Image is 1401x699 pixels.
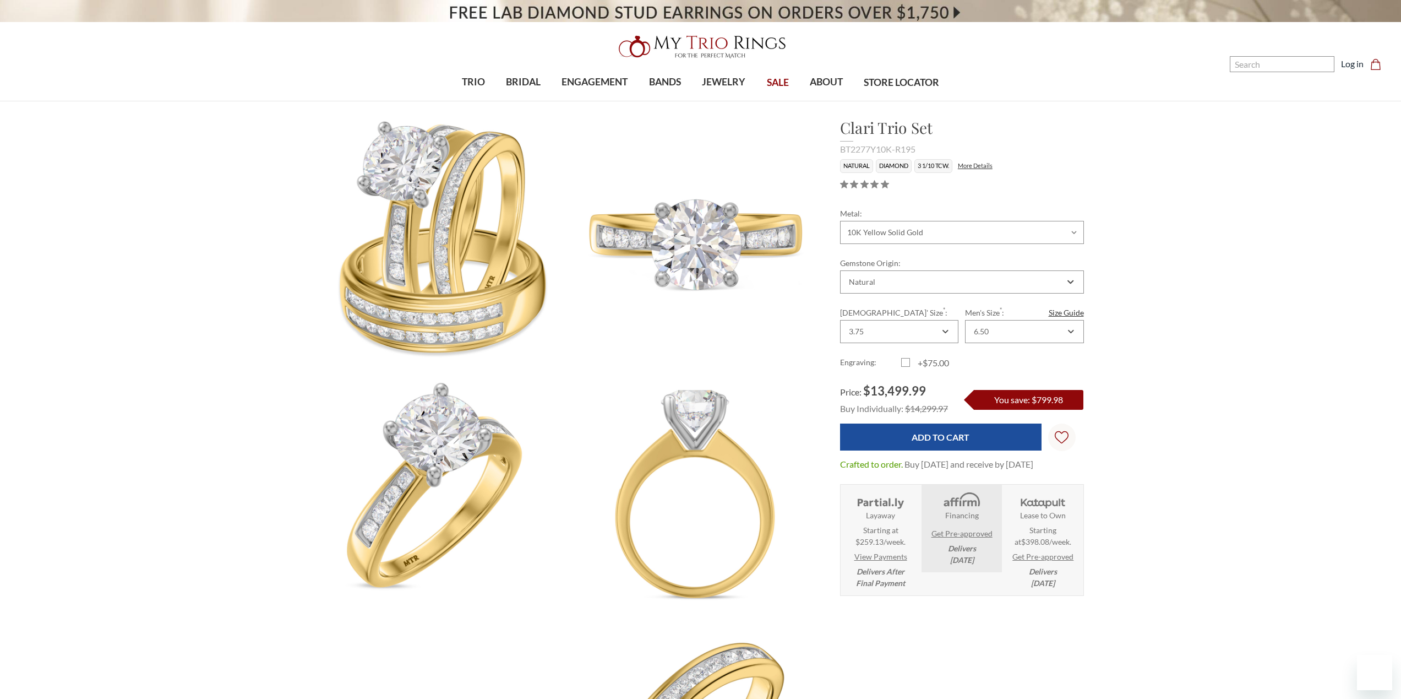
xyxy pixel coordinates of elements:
[840,307,958,318] label: [DEMOGRAPHIC_DATA]' Size :
[1021,537,1070,546] span: $398.08/week
[856,566,905,589] em: Delivers After Final Payment
[1049,307,1084,318] a: Size Guide
[849,278,875,286] div: Natural
[1031,578,1055,588] span: [DATE]
[1055,396,1069,479] svg: Wish Lists
[840,270,1084,294] div: Combobox
[506,75,541,89] span: BRIDAL
[1020,510,1066,521] strong: Lease to Own
[841,485,920,596] li: Layaway
[855,524,906,548] span: Starting at $259.13/week.
[840,356,901,370] label: Engraving:
[853,65,950,101] a: STORE LOCATOR
[840,458,903,471] dt: Crafted to order.
[1017,491,1069,510] img: Katapult
[840,424,1042,451] input: Add to Cart
[876,159,912,173] li: Diamond
[691,64,756,100] a: JEWELRY
[1341,57,1364,71] a: Log in
[589,100,600,101] button: submenu toggle
[799,64,853,100] a: ABOUT
[849,327,864,336] div: 3.75
[904,458,1033,471] dd: Buy [DATE] and receive by [DATE]
[495,64,551,100] a: BRIDAL
[840,257,1084,269] label: Gemstone Origin:
[821,100,832,101] button: submenu toggle
[922,485,1001,573] li: Affirm
[1048,424,1076,451] a: Wish Lists
[767,75,789,90] span: SALE
[570,115,822,367] img: Photo of Clari 3 1/10 ct tw. Round Solitaire Trio Set 10K Yellow Gold [BT2277YE-R195]
[965,307,1083,318] label: Men's Size :
[718,100,729,101] button: submenu toggle
[945,510,979,521] strong: Financing
[562,75,628,89] span: ENGAGEMENT
[840,159,873,173] li: Natural
[866,510,895,521] strong: Layaway
[948,543,976,566] em: Delivers
[958,162,993,169] a: More Details
[840,116,1084,139] h1: Clari Trio Set
[1003,485,1083,596] li: Katapult
[1006,524,1080,548] span: Starting at .
[840,403,903,414] span: Buy Individually:
[914,159,952,173] li: 3 1/10 TCW.
[864,75,939,90] span: STORE LOCATOR
[974,327,989,336] div: 6.50
[551,64,638,100] a: ENGAGEMENT
[1357,655,1392,690] iframe: Button to launch messaging window
[901,356,962,370] label: +$75.00
[931,528,993,539] a: Get Pre-approved
[756,65,799,101] a: SALE
[518,100,529,101] button: submenu toggle
[649,75,681,89] span: BANDS
[994,394,1063,405] span: You save: $799.98
[318,115,570,367] img: Photo of Clari 3 1/10 ct tw. Round Solitaire Trio Set 10K Yellow Gold [BT2277Y-R195]
[810,75,843,89] span: ABOUT
[639,64,691,100] a: BANDS
[468,100,479,101] button: submenu toggle
[1029,566,1057,589] em: Delivers
[451,64,495,100] a: TRIO
[965,320,1083,343] div: Combobox
[702,75,745,89] span: JEWELRY
[318,368,570,620] img: Photo of Clari 3 1/10 ct tw. Round Solitaire Trio Set 10K Yellow Gold [BT2277YE-R195]
[854,551,907,562] a: View Payments
[406,29,995,64] a: My Trio Rings
[613,29,789,64] img: My Trio Rings
[905,403,948,414] span: $14,299.97
[1370,59,1381,70] svg: cart.cart_preview
[570,368,822,620] img: Photo of Clari 3 1/10 ct tw. Round Solitaire Trio Set 10K Yellow Gold [BT2277YE-R195]
[462,75,485,89] span: TRIO
[840,208,1084,219] label: Metal:
[936,491,987,510] img: Affirm
[659,100,670,101] button: submenu toggle
[950,555,974,565] span: [DATE]
[863,383,926,398] span: $13,499.99
[1370,57,1388,71] a: Cart with 0 items
[840,320,958,343] div: Combobox
[840,143,1084,156] div: BT2277Y10K-R195
[1230,56,1334,72] input: Search
[855,491,906,510] img: Layaway
[1012,551,1073,562] a: Get Pre-approved
[840,387,862,397] span: Price:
